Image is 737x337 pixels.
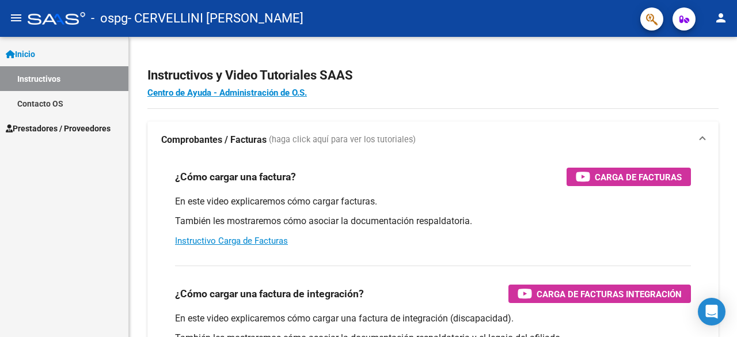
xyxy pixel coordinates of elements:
[175,312,691,325] p: En este video explicaremos cómo cargar una factura de integración (discapacidad).
[714,11,728,25] mat-icon: person
[175,169,296,185] h3: ¿Cómo cargar una factura?
[567,168,691,186] button: Carga de Facturas
[595,170,682,184] span: Carga de Facturas
[6,48,35,60] span: Inicio
[147,122,719,158] mat-expansion-panel-header: Comprobantes / Facturas (haga click aquí para ver los tutoriales)
[508,285,691,303] button: Carga de Facturas Integración
[9,11,23,25] mat-icon: menu
[175,286,364,302] h3: ¿Cómo cargar una factura de integración?
[698,298,725,325] div: Open Intercom Messenger
[128,6,303,31] span: - CERVELLINI [PERSON_NAME]
[175,236,288,246] a: Instructivo Carga de Facturas
[91,6,128,31] span: - ospg
[147,88,307,98] a: Centro de Ayuda - Administración de O.S.
[269,134,416,146] span: (haga click aquí para ver los tutoriales)
[147,65,719,86] h2: Instructivos y Video Tutoriales SAAS
[537,287,682,301] span: Carga de Facturas Integración
[175,215,691,228] p: También les mostraremos cómo asociar la documentación respaldatoria.
[175,195,691,208] p: En este video explicaremos cómo cargar facturas.
[161,134,267,146] strong: Comprobantes / Facturas
[6,122,111,135] span: Prestadores / Proveedores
